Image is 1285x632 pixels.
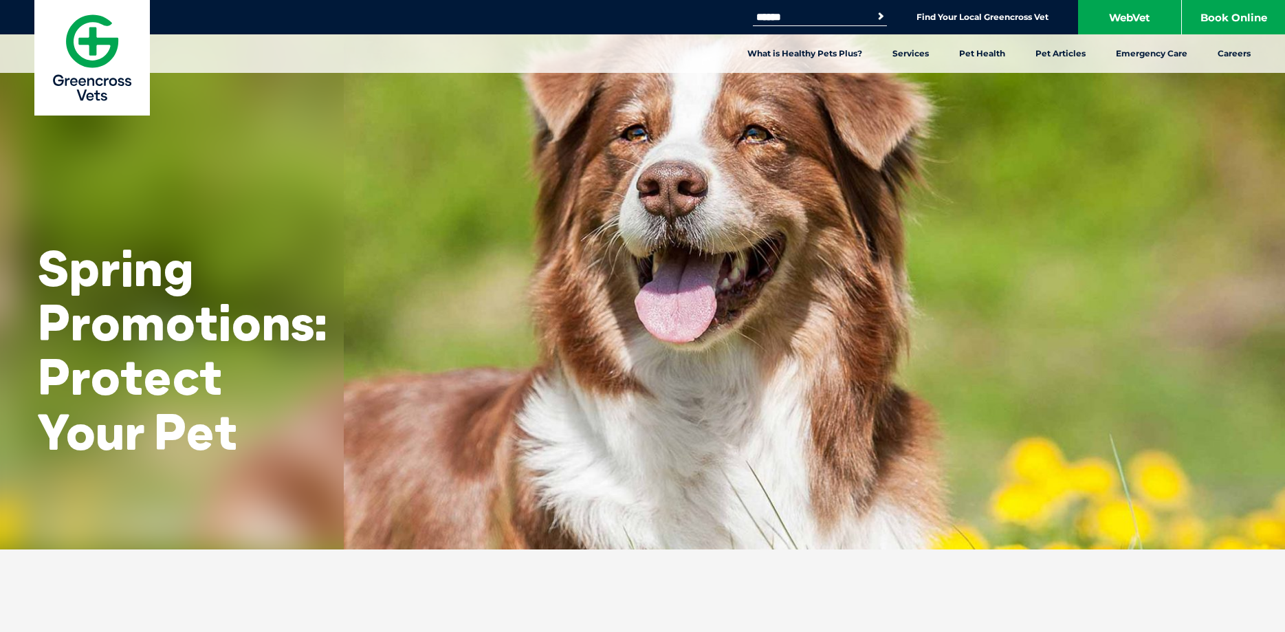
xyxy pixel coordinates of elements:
a: What is Healthy Pets Plus? [732,34,877,73]
h2: Spring Promotions: Protect Your Pet [38,241,327,459]
button: Search [874,10,888,23]
a: Emergency Care [1101,34,1202,73]
a: Services [877,34,944,73]
a: Find Your Local Greencross Vet [916,12,1048,23]
a: Pet Health [944,34,1020,73]
a: Careers [1202,34,1266,73]
a: Pet Articles [1020,34,1101,73]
